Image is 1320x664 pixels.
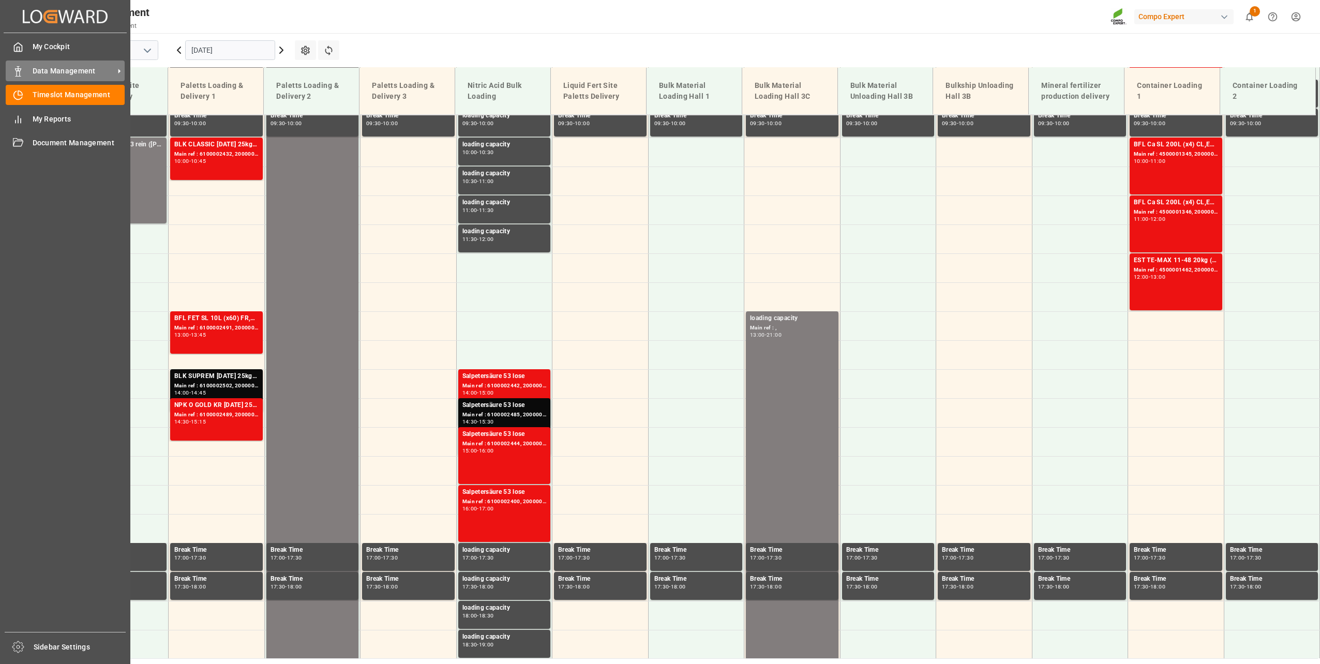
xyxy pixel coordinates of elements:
div: Break Time [174,574,259,584]
div: loading capacity [462,632,547,642]
div: 09:30 [654,121,669,126]
div: - [957,555,958,560]
div: Break Time [846,574,931,584]
div: - [477,390,478,395]
div: Break Time [942,111,1026,121]
div: Break Time [1230,111,1314,121]
div: - [669,121,670,126]
div: - [765,555,767,560]
div: - [285,584,287,589]
img: Screenshot%202023-09-29%20at%2010.02.21.png_1712312052.png [1111,8,1127,26]
div: Break Time [1038,574,1122,584]
div: Main ref : 6100002400, 2000002015 [462,497,547,506]
div: - [189,555,191,560]
div: - [957,584,958,589]
div: Break Time [1230,574,1314,584]
div: Break Time [558,111,642,121]
div: loading capacity [462,198,547,208]
span: Data Management [33,66,114,77]
div: - [1149,555,1150,560]
div: 10:00 [191,121,206,126]
div: Break Time [846,111,931,121]
div: 17:30 [191,555,206,560]
div: - [477,208,478,213]
div: - [1149,275,1150,279]
div: Break Time [1038,545,1122,555]
div: Container Loading 1 [1133,76,1211,106]
div: 17:30 [863,555,878,560]
div: 14:30 [462,419,477,424]
div: Main ref : , [750,324,834,333]
div: 17:30 [846,584,861,589]
div: loading capacity [462,140,547,150]
div: 12:00 [1150,217,1165,221]
div: Main ref : 6100002442, 2000002041 [462,382,547,390]
div: - [189,419,191,424]
div: Main ref : 6100002444, 2000002059 [462,440,547,448]
div: Break Time [1038,111,1122,121]
div: - [285,555,287,560]
div: Salpetersäure 53 lose [462,400,547,411]
div: Nitric Acid Bulk Loading [463,76,542,106]
div: - [573,121,575,126]
span: My Reports [33,114,125,125]
a: Timeslot Management [6,85,125,105]
div: 18:30 [462,642,477,647]
div: 18:00 [575,584,590,589]
div: - [189,390,191,395]
div: - [477,150,478,155]
input: DD.MM.YYYY [185,40,275,60]
div: 17:30 [1150,555,1165,560]
div: 18:00 [1055,584,1070,589]
div: NPK O GOLD KR [DATE] 25kg (x60) IT [174,400,259,411]
div: 18:00 [1150,584,1165,589]
div: 17:30 [958,555,973,560]
div: Break Time [1134,545,1218,555]
div: Bulkship Unloading Hall 3B [941,76,1020,106]
div: 13:00 [174,333,189,337]
div: 17:30 [750,584,765,589]
div: 17:00 [846,555,861,560]
div: Break Time [271,545,355,555]
div: Bulk Material Unloading Hall 3B [846,76,925,106]
div: 17:00 [366,555,381,560]
div: 12:00 [479,237,494,242]
button: open menu [139,42,155,58]
div: Main ref : 6100002489, 2000001273 [174,411,259,419]
div: Break Time [942,574,1026,584]
div: 16:00 [462,506,477,511]
div: 15:30 [479,419,494,424]
div: 17:00 [1038,555,1053,560]
div: 21:00 [767,333,782,337]
div: Break Time [750,574,834,584]
div: BLK SUPREM [DATE] 25kg(x60) ES,IT,PT,SI [174,371,259,382]
div: 19:00 [479,642,494,647]
div: 14:00 [462,390,477,395]
div: - [285,121,287,126]
div: Break Time [654,111,739,121]
div: - [861,121,862,126]
div: loading capacity [462,545,547,555]
div: 18:00 [191,584,206,589]
div: 11:30 [479,208,494,213]
div: 10:00 [174,159,189,163]
div: 17:00 [558,555,573,560]
div: 17:00 [1134,555,1149,560]
div: Mineral fertilizer production delivery [1037,76,1116,106]
div: Liquid Fert Site Paletts Delivery [559,76,638,106]
div: 11:00 [1150,159,1165,163]
div: 17:30 [479,555,494,560]
div: - [189,333,191,337]
div: - [1149,584,1150,589]
div: Break Time [271,574,355,584]
div: - [1149,159,1150,163]
div: Main ref : 4500001462, 2000001529 [1134,266,1218,275]
div: 09:30 [558,121,573,126]
div: Main ref : 6100002485, 2000002074 [462,411,547,419]
div: Paletts Loading & Delivery 2 [272,76,351,106]
a: My Cockpit [6,37,125,57]
div: Break Time [174,545,259,555]
div: Break Time [750,545,834,555]
div: loading capacity [462,111,547,121]
div: 10:00 [287,121,302,126]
